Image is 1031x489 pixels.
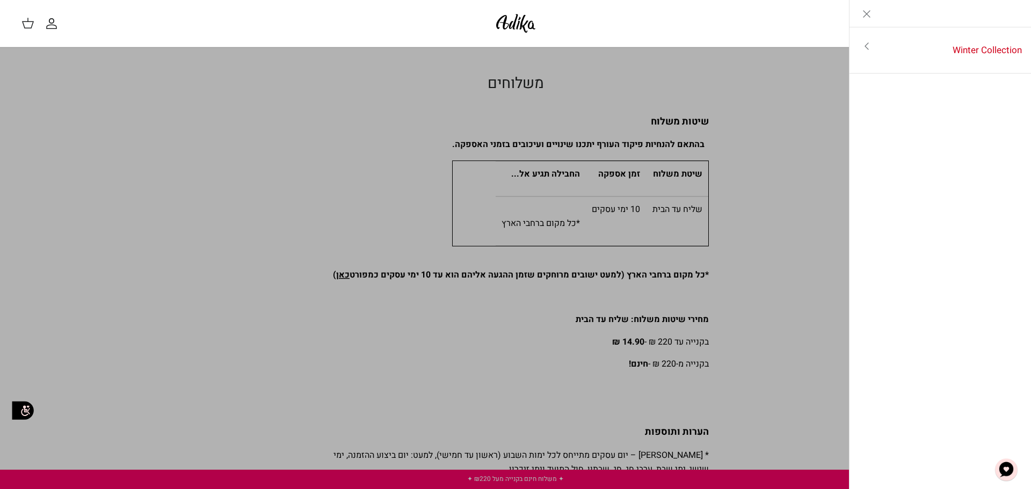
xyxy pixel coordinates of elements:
button: צ'אט [990,454,1022,486]
a: החשבון שלי [45,17,62,30]
img: accessibility_icon02.svg [8,396,38,425]
img: Adika IL [493,11,539,36]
